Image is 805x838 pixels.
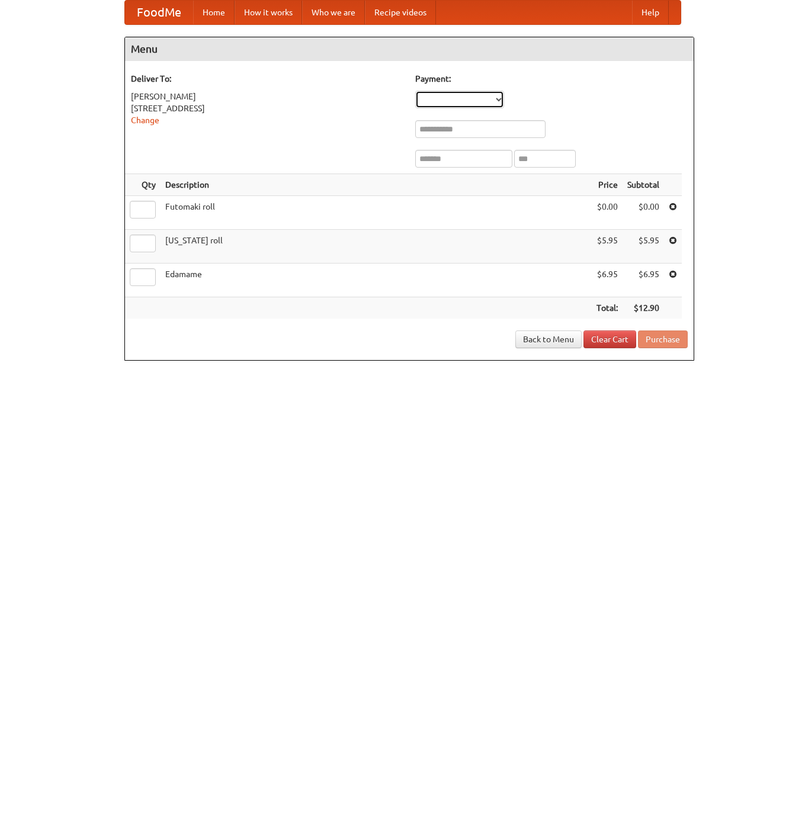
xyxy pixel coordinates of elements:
a: Clear Cart [583,330,636,348]
a: Who we are [302,1,365,24]
a: Back to Menu [515,330,582,348]
th: Qty [125,174,161,196]
a: How it works [235,1,302,24]
div: [STREET_ADDRESS] [131,102,403,114]
td: [US_STATE] roll [161,230,592,264]
th: Description [161,174,592,196]
a: Home [193,1,235,24]
div: [PERSON_NAME] [131,91,403,102]
th: Total: [592,297,623,319]
td: Edamame [161,264,592,297]
h4: Menu [125,37,694,61]
th: Price [592,174,623,196]
a: Help [632,1,669,24]
th: $12.90 [623,297,664,319]
h5: Deliver To: [131,73,403,85]
td: Futomaki roll [161,196,592,230]
button: Purchase [638,330,688,348]
th: Subtotal [623,174,664,196]
td: $5.95 [592,230,623,264]
td: $6.95 [592,264,623,297]
td: $0.00 [623,196,664,230]
a: Recipe videos [365,1,436,24]
h5: Payment: [415,73,688,85]
td: $0.00 [592,196,623,230]
a: FoodMe [125,1,193,24]
td: $5.95 [623,230,664,264]
a: Change [131,115,159,125]
td: $6.95 [623,264,664,297]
